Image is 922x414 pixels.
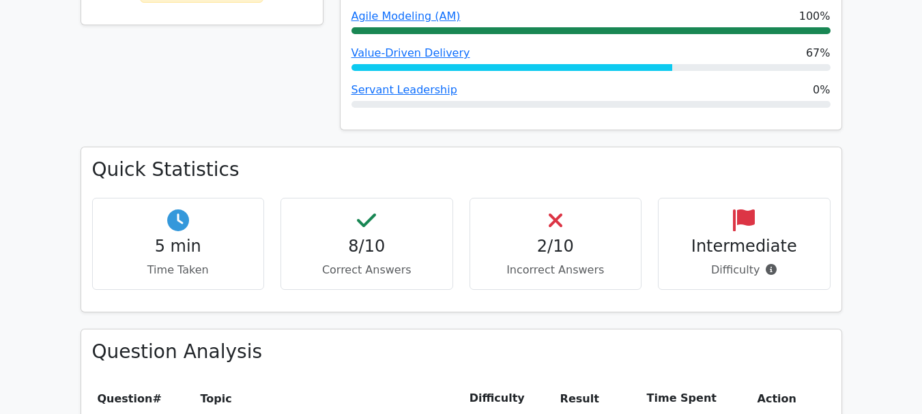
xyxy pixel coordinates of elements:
[104,237,253,256] h4: 5 min
[799,8,831,25] span: 100%
[806,45,831,61] span: 67%
[813,82,830,98] span: 0%
[481,262,631,278] p: Incorrect Answers
[351,83,457,96] a: Servant Leadership
[98,392,153,405] span: Question
[351,46,470,59] a: Value-Driven Delivery
[669,237,819,256] h4: Intermediate
[292,262,442,278] p: Correct Answers
[481,237,631,256] h4: 2/10
[92,340,831,364] h3: Question Analysis
[92,158,831,181] h3: Quick Statistics
[669,262,819,278] p: Difficulty
[104,262,253,278] p: Time Taken
[292,237,442,256] h4: 8/10
[351,10,461,23] a: Agile Modeling (AM)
